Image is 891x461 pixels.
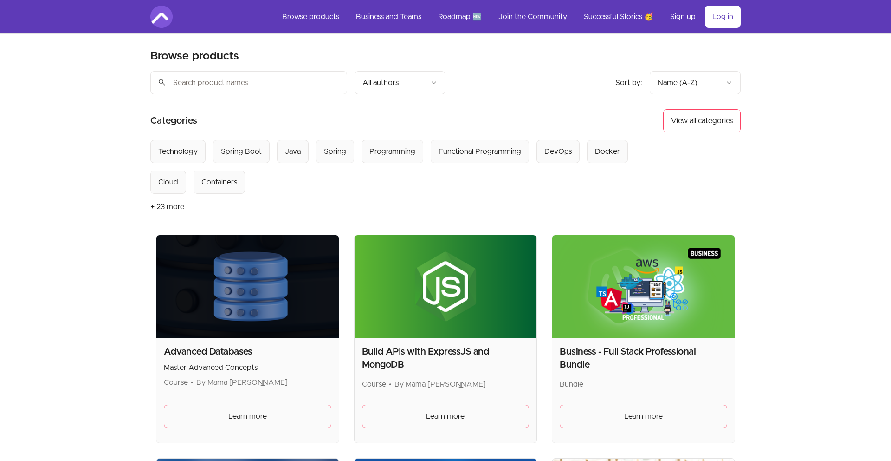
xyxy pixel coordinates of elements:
[158,146,198,157] div: Technology
[560,405,727,428] a: Learn more
[164,362,331,373] p: Master Advanced Concepts
[362,345,529,371] h2: Build APIs with ExpressJS and MongoDB
[285,146,301,157] div: Java
[158,177,178,188] div: Cloud
[164,379,188,386] span: Course
[615,79,642,86] span: Sort by:
[650,71,741,94] button: Product sort options
[275,6,347,28] a: Browse products
[491,6,575,28] a: Join the Community
[191,379,194,386] span: •
[663,109,741,132] button: View all categories
[158,76,166,89] span: search
[275,6,741,28] nav: Main
[389,381,392,388] span: •
[705,6,741,28] a: Log in
[362,381,386,388] span: Course
[150,109,197,132] h2: Categories
[439,146,521,157] div: Functional Programming
[595,146,620,157] div: Docker
[560,381,583,388] span: Bundle
[355,235,537,338] img: Product image for Build APIs with ExpressJS and MongoDB
[560,345,727,371] h2: Business - Full Stack Professional Bundle
[150,49,239,64] h2: Browse products
[426,411,465,422] span: Learn more
[394,381,486,388] span: By Mama [PERSON_NAME]
[150,6,173,28] img: Amigoscode logo
[552,235,735,338] img: Product image for Business - Full Stack Professional Bundle
[221,146,262,157] div: Spring Boot
[164,345,331,358] h2: Advanced Databases
[164,405,331,428] a: Learn more
[196,379,288,386] span: By Mama [PERSON_NAME]
[663,6,703,28] a: Sign up
[228,411,267,422] span: Learn more
[431,6,489,28] a: Roadmap 🆕
[156,235,339,338] img: Product image for Advanced Databases
[369,146,415,157] div: Programming
[324,146,346,157] div: Spring
[544,146,572,157] div: DevOps
[150,194,184,220] button: + 23 more
[576,6,661,28] a: Successful Stories 🥳
[201,177,237,188] div: Containers
[362,405,529,428] a: Learn more
[349,6,429,28] a: Business and Teams
[624,411,663,422] span: Learn more
[355,71,445,94] button: Filter by author
[150,71,347,94] input: Search product names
